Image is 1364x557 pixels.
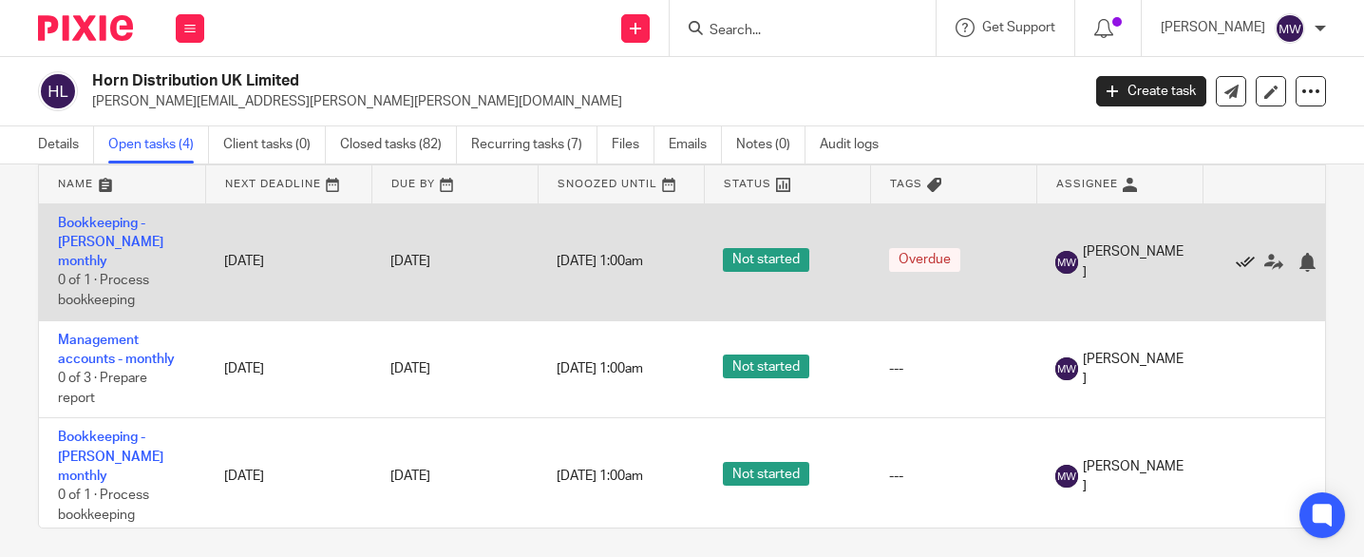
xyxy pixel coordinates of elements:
[889,248,960,272] span: Overdue
[471,126,597,163] a: Recurring tasks (7)
[58,431,163,483] a: Bookkeeping - [PERSON_NAME] monthly
[1096,76,1206,106] a: Create task
[390,362,430,375] span: [DATE]
[205,203,371,320] td: [DATE]
[982,21,1055,34] span: Get Support
[723,462,809,486] span: Not started
[723,355,809,378] span: Not started
[58,490,149,523] span: 0 of 1 · Process bookkeeping
[1083,350,1184,389] span: [PERSON_NAME]
[669,126,722,163] a: Emails
[1275,13,1305,44] img: svg%3E
[1161,18,1265,37] p: [PERSON_NAME]
[58,372,147,405] span: 0 of 3 · Prepare report
[340,126,457,163] a: Closed tasks (82)
[390,255,430,268] span: [DATE]
[108,126,209,163] a: Open tasks (4)
[223,126,326,163] a: Client tasks (0)
[390,470,430,483] span: [DATE]
[1055,465,1078,488] img: svg%3E
[557,470,643,483] span: [DATE] 1:00am
[612,126,654,163] a: Files
[205,320,371,418] td: [DATE]
[38,15,133,41] img: Pixie
[724,179,771,189] span: Status
[92,71,873,91] h2: Horn Distribution UK Limited
[1055,251,1078,274] img: svg%3E
[708,23,879,40] input: Search
[889,467,1017,486] div: ---
[889,359,1017,378] div: ---
[890,179,922,189] span: Tags
[38,126,94,163] a: Details
[1083,457,1184,496] span: [PERSON_NAME]
[58,334,175,366] a: Management accounts - monthly
[557,362,643,375] span: [DATE] 1:00am
[1083,242,1184,281] span: [PERSON_NAME]
[205,418,371,535] td: [DATE]
[38,71,78,111] img: svg%3E
[557,256,643,269] span: [DATE] 1:00am
[58,217,163,269] a: Bookkeeping - [PERSON_NAME] monthly
[736,126,805,163] a: Notes (0)
[1055,357,1078,380] img: svg%3E
[92,92,1068,111] p: [PERSON_NAME][EMAIL_ADDRESS][PERSON_NAME][PERSON_NAME][DOMAIN_NAME]
[58,275,149,308] span: 0 of 1 · Process bookkeeping
[1236,252,1264,271] a: Mark as done
[723,248,809,272] span: Not started
[820,126,893,163] a: Audit logs
[558,179,657,189] span: Snoozed Until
